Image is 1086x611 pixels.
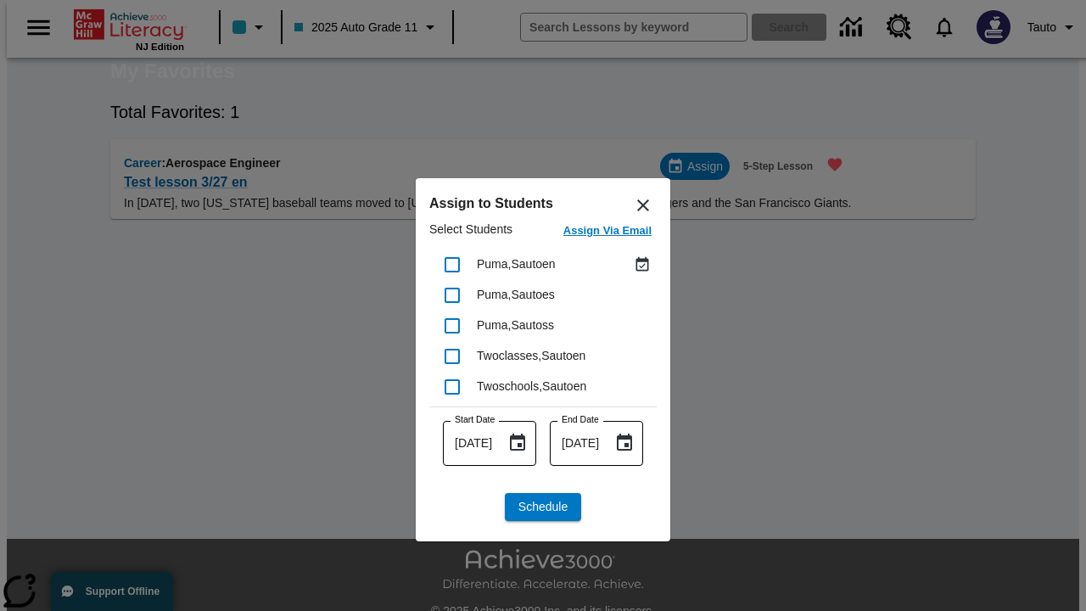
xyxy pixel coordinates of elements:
span: Twoclasses , Sautoen [477,349,585,362]
h6: Assign to Students [429,192,657,216]
span: Puma , Sautoen [477,257,556,271]
label: End Date [562,413,599,426]
span: Schedule [518,498,568,516]
div: Puma, Sautoen [477,255,630,273]
div: Puma, Sautoss [477,317,655,334]
input: MMMM-DD-YYYY [550,421,601,466]
span: Puma , Sautoes [477,288,555,301]
h6: Assign Via Email [563,221,652,241]
button: Assign Via Email [558,221,657,245]
button: Choose date, selected date is Sep 16, 2025 [501,426,535,460]
input: MMMM-DD-YYYY [443,421,494,466]
span: Puma , Sautoss [477,318,554,332]
span: Twoschools , Sautoen [477,379,586,393]
p: Select Students [429,221,512,245]
label: Start Date [455,413,495,426]
div: Twoschools, Sautoen [477,378,655,395]
div: Puma, Sautoes [477,286,655,304]
button: Assigned Sep 16 to Sep 16 [630,252,655,277]
button: Close [623,185,663,226]
div: Twoclasses, Sautoen [477,347,655,365]
button: Choose date, selected date is Sep 16, 2025 [607,426,641,460]
button: Schedule [505,493,581,521]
